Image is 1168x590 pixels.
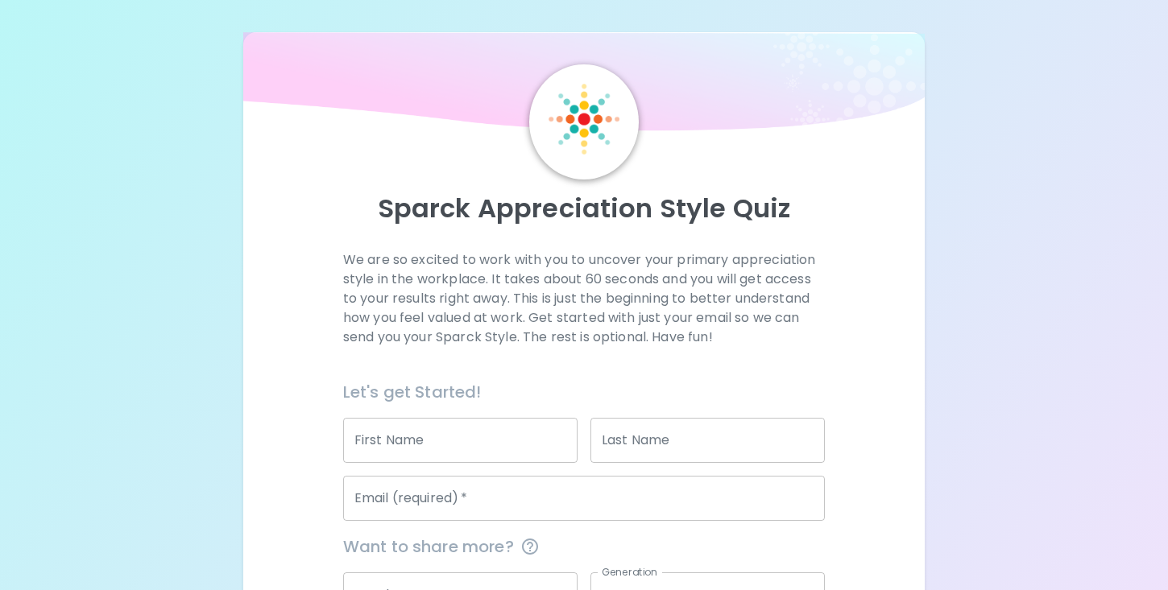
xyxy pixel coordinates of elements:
[343,534,825,559] span: Want to share more?
[343,250,825,347] p: We are so excited to work with you to uncover your primary appreciation style in the workplace. I...
[243,32,925,139] img: wave
[263,192,905,225] p: Sparck Appreciation Style Quiz
[602,565,657,579] label: Generation
[343,379,825,405] h6: Let's get Started!
[520,537,540,556] svg: This information is completely confidential and only used for aggregated appreciation studies at ...
[549,84,619,155] img: Sparck Logo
